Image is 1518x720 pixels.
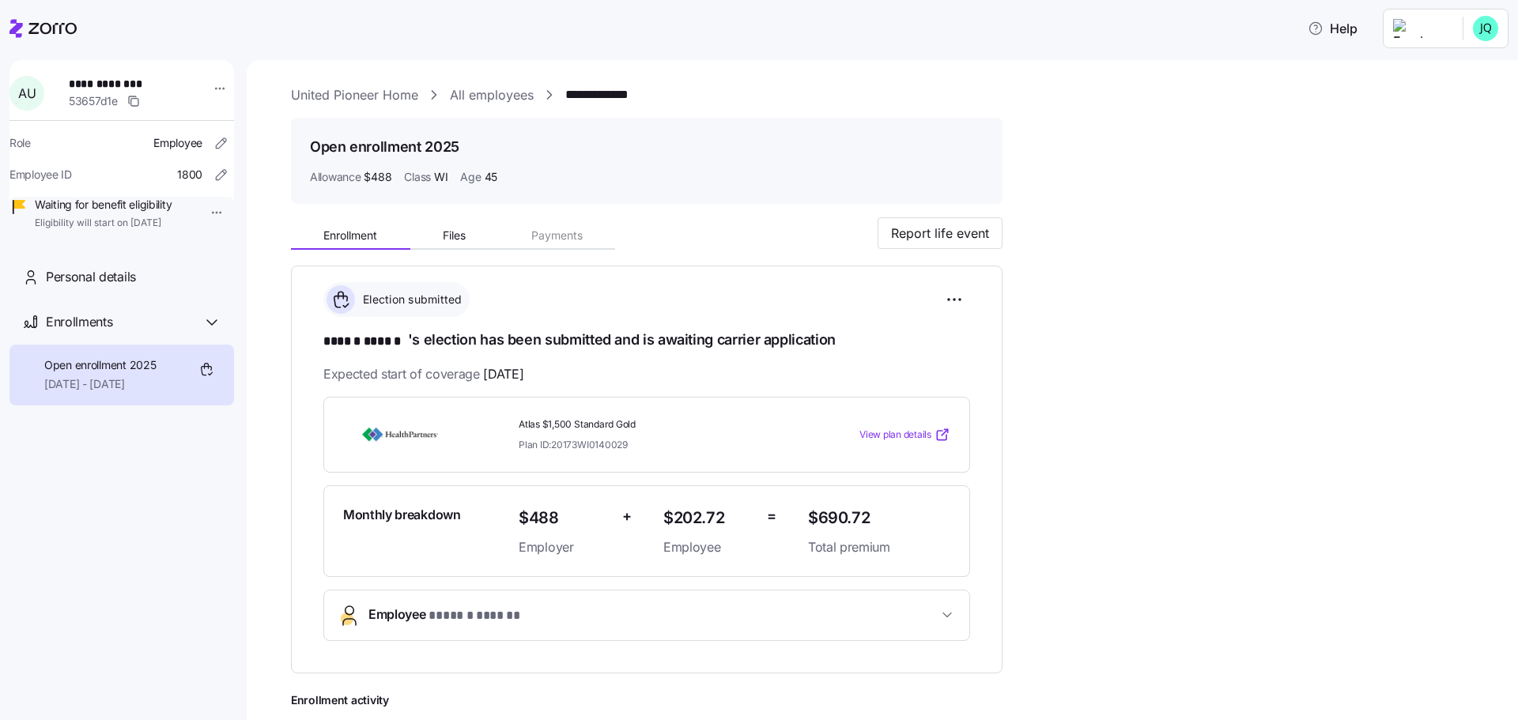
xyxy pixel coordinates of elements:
[663,537,754,557] span: Employee
[343,505,461,525] span: Monthly breakdown
[767,505,776,528] span: =
[891,224,989,243] span: Report life event
[35,217,172,230] span: Eligibility will start on [DATE]
[323,230,377,241] span: Enrollment
[404,169,431,185] span: Class
[358,292,463,307] span: Election submitted
[323,364,523,384] span: Expected start of coverage
[443,230,466,241] span: Files
[310,137,459,156] h1: Open enrollment 2025
[9,135,31,151] span: Role
[460,169,481,185] span: Age
[663,505,754,531] span: $202.72
[485,169,497,185] span: 45
[46,267,136,287] span: Personal details
[859,428,931,443] span: View plan details
[808,505,950,531] span: $690.72
[808,537,950,557] span: Total premium
[44,357,156,373] span: Open enrollment 2025
[69,93,118,109] span: 53657d1e
[177,167,202,183] span: 1800
[44,376,156,392] span: [DATE] - [DATE]
[9,167,72,183] span: Employee ID
[859,427,950,443] a: View plan details
[35,197,172,213] span: Waiting for benefit eligibility
[1308,19,1358,38] span: Help
[1295,13,1370,44] button: Help
[291,692,1003,708] span: Enrollment activity
[519,438,628,451] span: Plan ID: 20173WI0140029
[291,85,418,105] a: United Pioneer Home
[622,505,632,528] span: +
[1393,19,1450,38] img: Employer logo
[153,135,202,151] span: Employee
[483,364,523,384] span: [DATE]
[368,605,520,626] span: Employee
[310,169,361,185] span: Allowance
[450,85,534,105] a: All employees
[519,418,795,432] span: Atlas $1,500 Standard Gold
[1473,16,1498,41] img: 4b8e4801d554be10763704beea63fd77
[364,169,391,185] span: $488
[519,505,610,531] span: $488
[878,217,1003,249] button: Report life event
[531,230,583,241] span: Payments
[434,169,447,185] span: WI
[323,330,970,352] h1: 's election has been submitted and is awaiting carrier application
[343,417,457,453] img: HealthPartners
[18,87,36,100] span: A U
[46,312,112,332] span: Enrollments
[519,537,610,557] span: Employer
